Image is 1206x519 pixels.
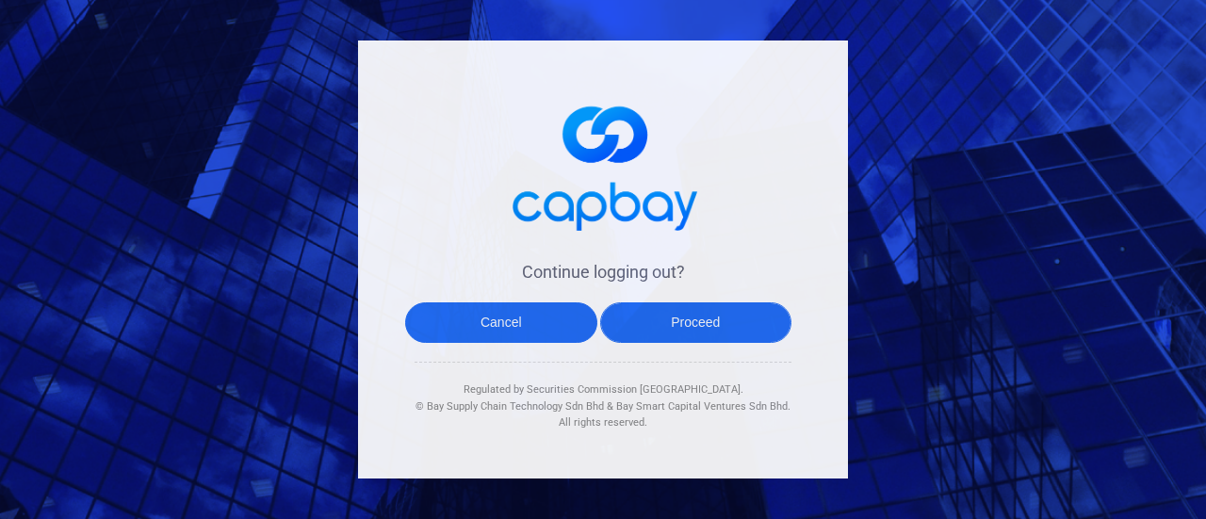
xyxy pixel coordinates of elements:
span: © Bay Supply Chain Technology Sdn Bhd [416,400,604,413]
span: Bay Smart Capital Ventures Sdn Bhd. [616,400,790,413]
div: Regulated by Securities Commission [GEOGRAPHIC_DATA]. & All rights reserved. [415,363,791,431]
img: logo [499,88,707,242]
button: Proceed [600,302,792,343]
button: Cancel [405,302,597,343]
h4: Continue logging out? [415,261,791,284]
